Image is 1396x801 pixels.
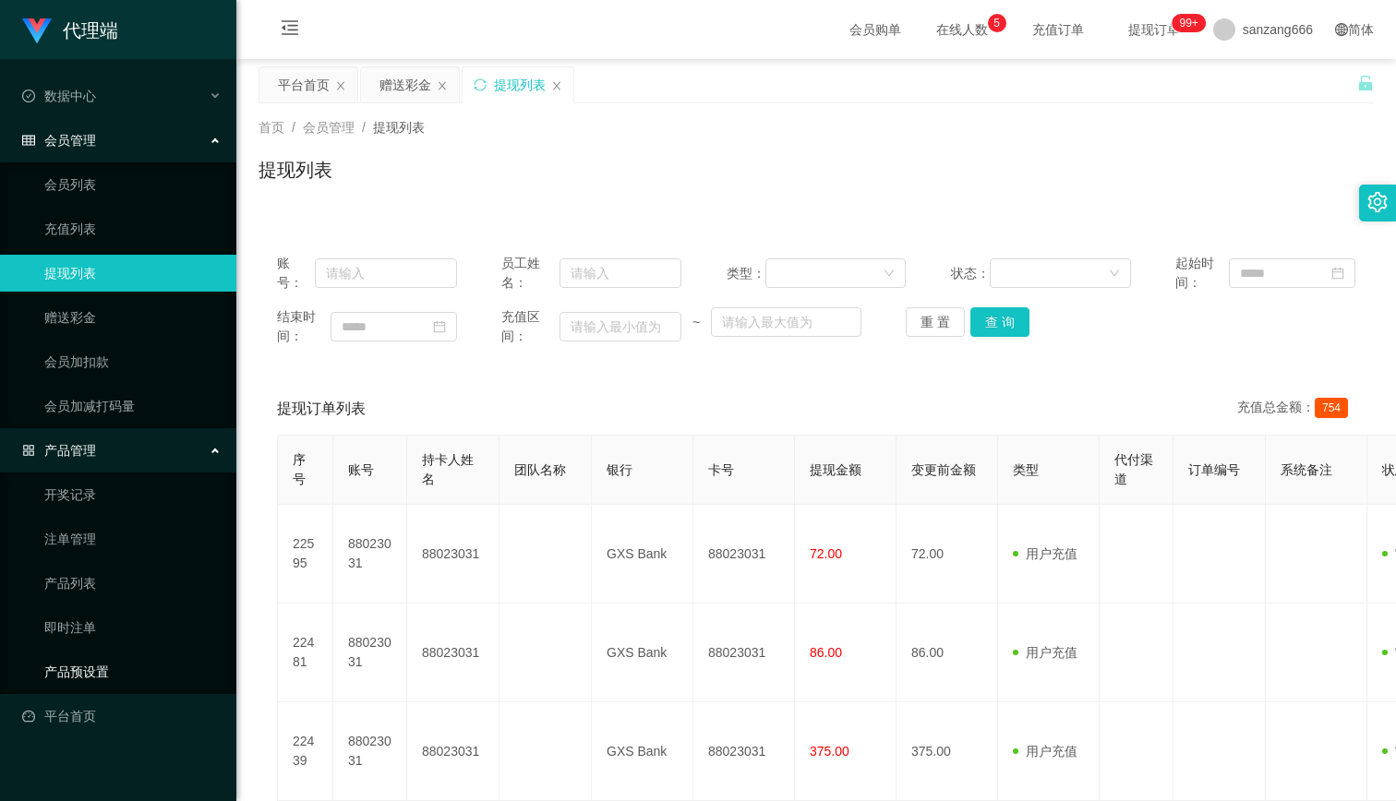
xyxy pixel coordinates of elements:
[22,133,96,148] span: 会员管理
[278,702,333,801] td: 22439
[810,744,849,759] span: 375.00
[906,307,965,337] button: 重 置
[1109,268,1120,281] i: 图标: down
[407,505,499,604] td: 88023031
[44,476,222,513] a: 开奖记录
[727,264,765,283] span: 类型：
[897,702,998,801] td: 375.00
[44,609,222,646] a: 即时注单
[303,120,355,135] span: 会员管理
[693,604,795,702] td: 88023031
[927,23,997,36] span: 在线人数
[514,462,566,477] span: 团队名称
[373,120,425,135] span: 提现列表
[951,264,990,283] span: 状态：
[1013,546,1077,561] span: 用户充值
[592,604,693,702] td: GXS Bank
[292,120,295,135] span: /
[44,653,222,690] a: 产品预设置
[278,67,330,102] div: 平台首页
[407,604,499,702] td: 88023031
[810,462,861,477] span: 提现金额
[1114,452,1153,486] span: 代付渠道
[1013,744,1077,759] span: 用户充值
[333,505,407,604] td: 88023031
[993,14,1000,32] p: 5
[810,645,842,660] span: 86.00
[1357,75,1374,91] i: 图标: unlock
[494,67,546,102] div: 提现列表
[897,604,998,702] td: 86.00
[335,80,346,91] i: 图标: close
[693,702,795,801] td: 88023031
[315,258,457,288] input: 请输入
[22,90,35,102] i: 图标: check-circle-o
[1315,398,1348,418] span: 754
[970,307,1029,337] button: 查 询
[333,702,407,801] td: 88023031
[44,565,222,602] a: 产品列表
[1175,254,1229,293] span: 起始时间：
[1013,462,1039,477] span: 类型
[607,462,632,477] span: 银行
[592,702,693,801] td: GXS Bank
[1188,462,1240,477] span: 订单编号
[711,307,860,337] input: 请输入最大值为
[333,604,407,702] td: 88023031
[362,120,366,135] span: /
[1331,267,1344,280] i: 图标: calendar
[810,546,842,561] span: 72.00
[422,452,474,486] span: 持卡人姓名
[63,1,118,60] h1: 代理端
[22,444,35,457] i: 图标: appstore-o
[22,698,222,735] a: 图标: dashboard平台首页
[22,18,52,44] img: logo.9652507e.png
[911,462,976,477] span: 变更前金额
[44,520,222,557] a: 注单管理
[560,312,681,341] input: 请输入最小值为
[407,702,499,801] td: 88023031
[433,320,446,333] i: 图标: calendar
[277,398,366,420] span: 提现订单列表
[437,80,448,91] i: 图标: close
[277,254,315,293] span: 账号：
[44,255,222,292] a: 提现列表
[501,254,560,293] span: 员工姓名：
[348,462,374,477] span: 账号
[1335,23,1348,36] i: 图标: global
[1281,462,1332,477] span: 系统备注
[560,258,681,288] input: 请输入
[293,452,306,486] span: 序号
[379,67,431,102] div: 赠送彩金
[277,307,331,346] span: 结束时间：
[1367,192,1388,212] i: 图标: setting
[259,1,321,60] i: 图标: menu-fold
[708,462,734,477] span: 卡号
[592,505,693,604] td: GXS Bank
[551,80,562,91] i: 图标: close
[1173,14,1206,32] sup: 1175
[44,166,222,203] a: 会员列表
[22,443,96,458] span: 产品管理
[1237,398,1355,420] div: 充值总金额：
[44,299,222,336] a: 赠送彩金
[884,268,895,281] i: 图标: down
[693,505,795,604] td: 88023031
[1119,23,1189,36] span: 提现订单
[259,120,284,135] span: 首页
[259,156,332,184] h1: 提现列表
[1023,23,1093,36] span: 充值订单
[44,388,222,424] a: 会员加减打码量
[1013,645,1077,660] span: 用户充值
[22,89,96,103] span: 数据中心
[681,313,711,332] span: ~
[22,22,118,37] a: 代理端
[22,134,35,147] i: 图标: table
[278,505,333,604] td: 22595
[278,604,333,702] td: 22481
[501,307,560,346] span: 充值区间：
[897,505,998,604] td: 72.00
[988,14,1006,32] sup: 5
[474,78,487,91] i: 图标: sync
[44,343,222,380] a: 会员加扣款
